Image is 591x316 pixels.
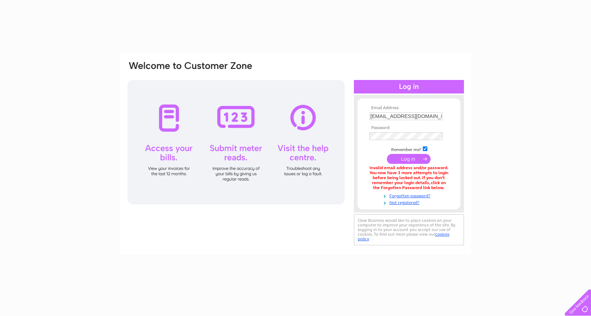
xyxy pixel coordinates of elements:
input: Submit [387,154,431,164]
th: Email Address: [368,106,450,111]
a: Forgotten password? [370,192,450,199]
a: cookies policy [358,232,449,241]
td: Remember me? [368,145,450,152]
div: Clear Business would like to place cookies on your computer to improve your experience of the sit... [354,214,464,245]
th: Password: [368,125,450,130]
a: Not registered? [370,199,450,205]
div: Invalid email address and/or password. You now have 3 more attempts to login before being locked ... [370,166,448,190]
